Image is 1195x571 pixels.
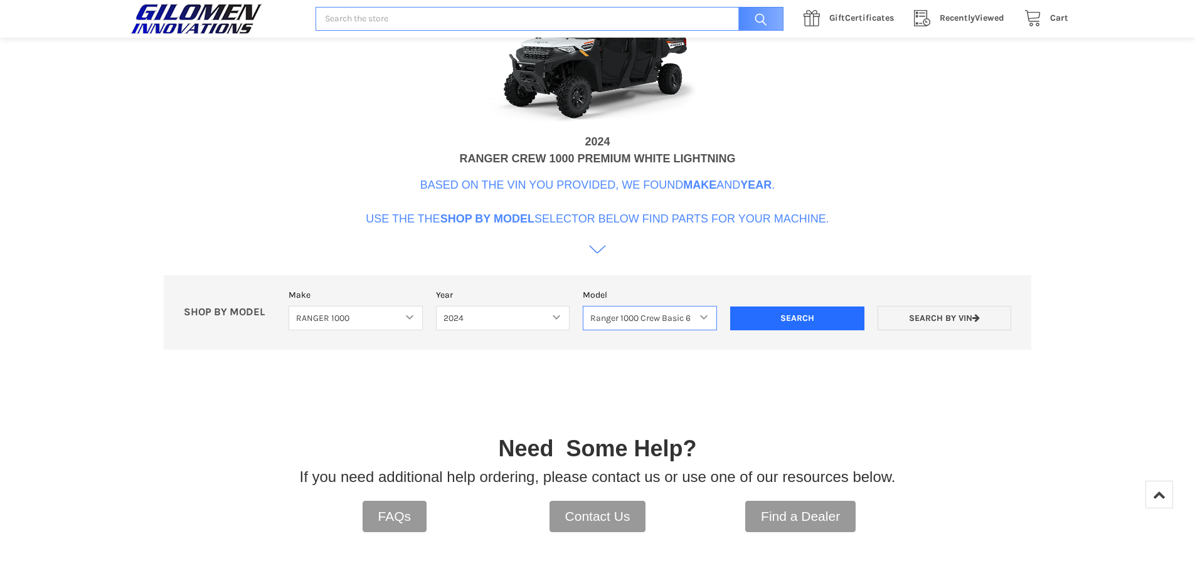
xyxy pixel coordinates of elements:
[683,179,716,191] b: Make
[940,13,975,23] span: Recently
[745,501,856,532] a: Find a Dealer
[740,179,772,191] b: Year
[550,501,646,532] a: Contact Us
[436,288,570,301] label: Year
[940,13,1004,23] span: Viewed
[127,3,302,34] a: GILOMEN INNOVATIONS
[829,13,894,23] span: Certificates
[829,13,845,23] span: Gift
[177,306,282,319] p: SHOP BY MODEL
[878,306,1012,330] a: Search by VIN
[732,7,783,31] input: Search
[583,288,717,301] label: Model
[797,11,907,26] a: GiftCertificates
[1145,481,1173,508] a: Top of Page
[459,150,735,167] div: RANGER CREW 1000 PREMIUM WHITE LIGHTNING
[289,288,423,301] label: Make
[363,501,427,532] a: FAQs
[300,466,896,488] p: If you need additional help ordering, please contact us or use one of our resources below.
[440,212,534,225] b: Shop By Model
[907,11,1017,26] a: RecentlyViewed
[366,177,829,228] p: Based on the VIN you provided, we found and . Use the the selector below find parts for your mach...
[1017,11,1068,26] a: Cart
[1050,13,1068,23] span: Cart
[316,7,783,31] input: Search the store
[127,3,265,34] img: GILOMEN INNOVATIONS
[730,306,864,330] input: Search
[498,432,696,466] p: Need Some Help?
[585,134,610,150] div: 2024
